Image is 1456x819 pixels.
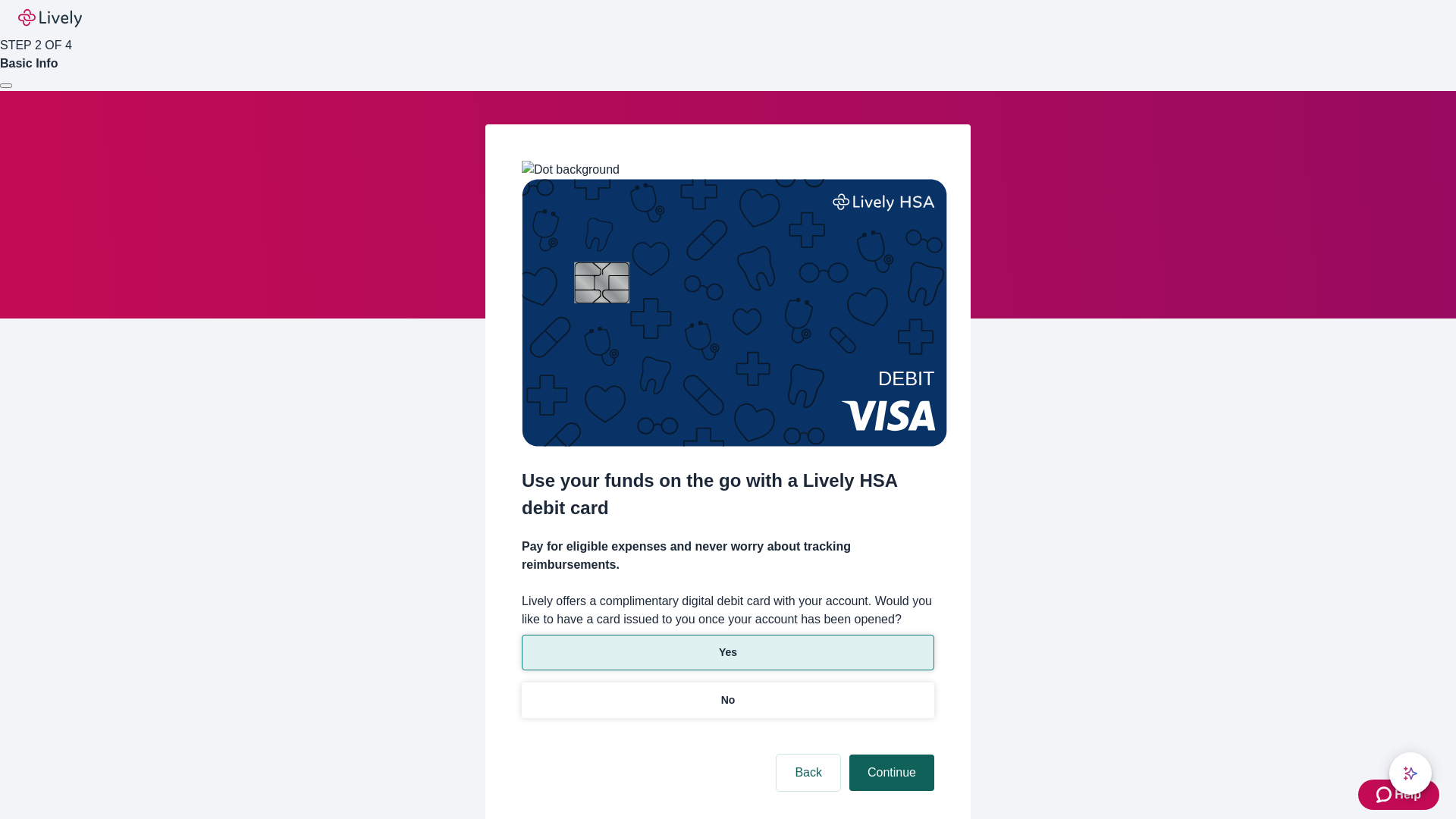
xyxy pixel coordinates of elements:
img: Debit card [522,179,947,447]
span: Help [1395,786,1421,804]
button: No [522,682,934,718]
label: Lively offers a complimentary digital debit card with your account. Would you like to have a card... [522,592,934,629]
button: Back [777,755,840,791]
h2: Use your funds on the go with a Lively HSA debit card [522,467,934,522]
button: Zendesk support iconHelp [1358,780,1439,810]
img: Lively [18,9,82,27]
button: chat [1389,752,1432,795]
img: Dot background [522,161,620,179]
svg: Zendesk support icon [1376,786,1395,804]
button: Continue [849,755,934,791]
svg: Lively AI Assistant [1403,766,1418,781]
p: Yes [719,645,737,661]
p: No [721,692,736,708]
h4: Pay for eligible expenses and never worry about tracking reimbursements. [522,538,934,574]
button: Yes [522,635,934,670]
